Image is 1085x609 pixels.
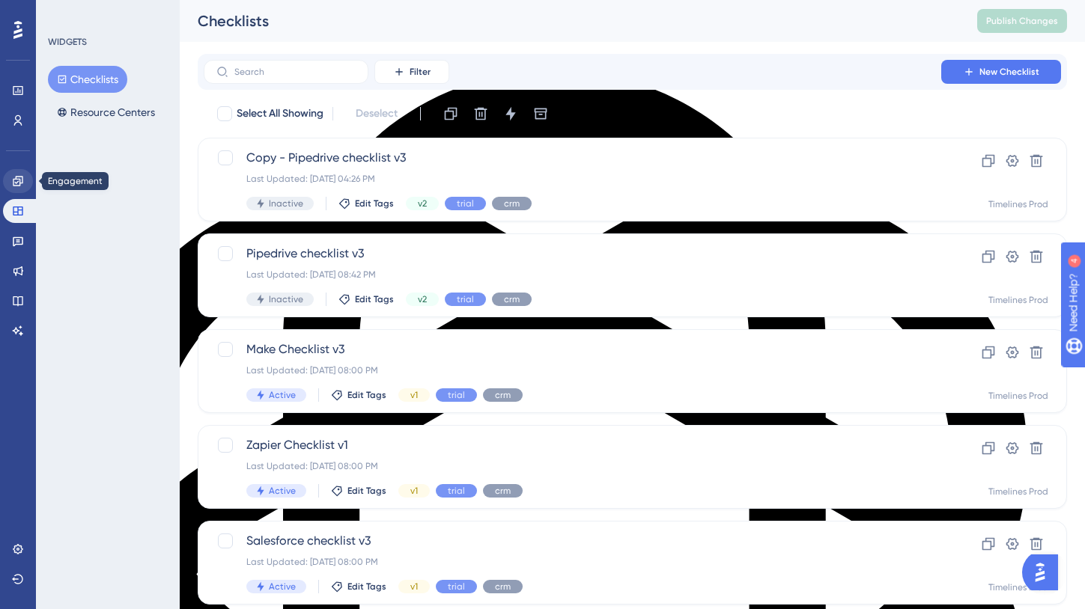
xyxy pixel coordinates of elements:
div: Last Updated: [DATE] 08:00 PM [246,460,899,472]
span: Edit Tags [347,581,386,593]
span: v1 [410,485,418,497]
span: trial [457,293,474,305]
div: Timelines Prod [988,581,1048,593]
button: Checklists [48,66,127,93]
span: Make Checklist v3 [246,340,899,358]
button: Edit Tags [331,485,386,497]
span: Active [269,389,296,401]
span: crm [495,581,511,593]
span: trial [448,581,465,593]
span: crm [495,389,511,401]
span: Edit Tags [347,389,386,401]
div: Timelines Prod [988,486,1048,498]
span: Edit Tags [355,293,394,305]
button: Edit Tags [338,293,394,305]
span: Need Help? [35,4,94,22]
span: trial [448,485,465,497]
span: Filter [410,66,431,78]
button: Publish Changes [977,9,1067,33]
span: crm [504,293,520,305]
span: v2 [418,198,427,209]
span: Active [269,581,296,593]
span: Edit Tags [355,198,394,209]
span: v1 [410,389,418,401]
span: Salesforce checklist v3 [246,532,899,550]
span: New Checklist [979,66,1039,78]
span: trial [448,389,465,401]
button: Edit Tags [331,581,386,593]
button: Resource Centers [48,99,164,126]
span: Active [269,485,296,497]
div: WIDGETS [48,36,87,48]
span: Publish Changes [986,15,1058,27]
div: Checklists [198,10,940,31]
div: Last Updated: [DATE] 08:00 PM [246,364,899,376]
span: crm [495,485,511,497]
span: Copy - Pipedrive checklist v3 [246,149,899,167]
span: trial [457,198,474,209]
button: Edit Tags [331,389,386,401]
div: Timelines Prod [988,198,1048,210]
span: Pipedrive checklist v3 [246,245,899,263]
div: Timelines Prod [988,390,1048,402]
span: Inactive [269,293,303,305]
div: Timelines Prod [988,294,1048,306]
span: Deselect [356,105,398,123]
input: Search [234,67,356,77]
span: Edit Tags [347,485,386,497]
span: Select All Showing [237,105,323,123]
iframe: UserGuiding AI Assistant Launcher [1022,550,1067,595]
div: Last Updated: [DATE] 04:26 PM [246,173,899,185]
button: Edit Tags [338,198,394,209]
button: Filter [374,60,449,84]
span: v2 [418,293,427,305]
button: Deselect [342,100,411,127]
div: 4 [104,7,109,19]
button: New Checklist [941,60,1061,84]
span: Inactive [269,198,303,209]
span: Zapier Checklist v1 [246,436,899,454]
span: crm [504,198,520,209]
div: Last Updated: [DATE] 08:42 PM [246,269,899,281]
span: v1 [410,581,418,593]
div: Last Updated: [DATE] 08:00 PM [246,556,899,568]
